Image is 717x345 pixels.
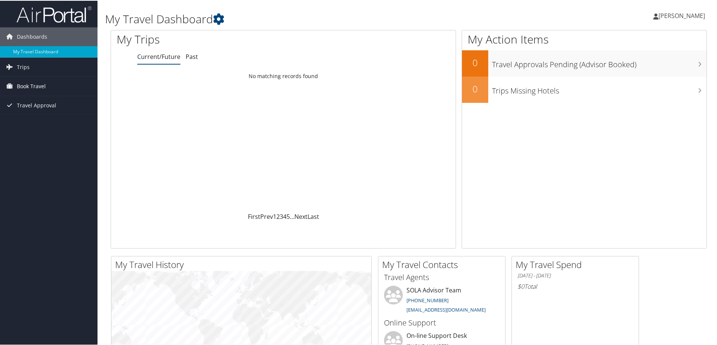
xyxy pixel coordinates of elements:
[260,212,273,220] a: Prev
[115,258,371,270] h2: My Travel History
[462,50,706,76] a: 0Travel Approvals Pending (Advisor Booked)
[16,5,91,23] img: airportal-logo.png
[186,52,198,60] a: Past
[462,31,706,47] h1: My Action Items
[17,76,46,95] span: Book Travel
[276,212,280,220] a: 2
[382,258,505,270] h2: My Travel Contacts
[286,212,290,220] a: 5
[384,317,499,327] h3: Online Support
[380,285,503,316] li: SOLA Advisor Team
[384,271,499,282] h3: Travel Agents
[307,212,319,220] a: Last
[406,296,448,303] a: [PHONE_NUMBER]
[492,81,706,95] h3: Trips Missing Hotels
[280,212,283,220] a: 3
[462,56,488,68] h2: 0
[517,282,633,290] h6: Total
[137,52,180,60] a: Current/Future
[492,55,706,69] h3: Travel Approvals Pending (Advisor Booked)
[462,82,488,95] h2: 0
[517,282,524,290] span: $0
[406,306,486,312] a: [EMAIL_ADDRESS][DOMAIN_NAME]
[111,69,456,82] td: No matching records found
[17,95,56,114] span: Travel Approval
[516,258,639,270] h2: My Travel Spend
[273,212,276,220] a: 1
[658,11,705,19] span: [PERSON_NAME]
[462,76,706,102] a: 0Trips Missing Hotels
[294,212,307,220] a: Next
[290,212,294,220] span: …
[248,212,260,220] a: First
[17,57,30,76] span: Trips
[117,31,306,47] h1: My Trips
[17,27,47,45] span: Dashboards
[283,212,286,220] a: 4
[517,271,633,279] h6: [DATE] - [DATE]
[105,11,510,26] h1: My Travel Dashboard
[653,4,712,26] a: [PERSON_NAME]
